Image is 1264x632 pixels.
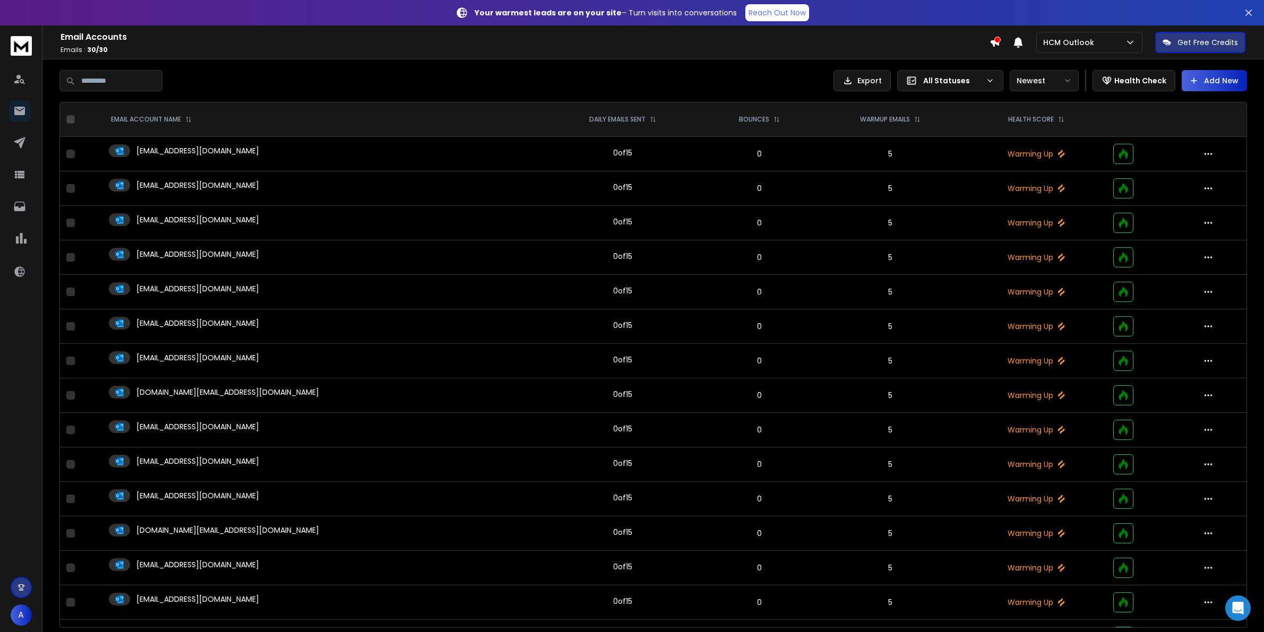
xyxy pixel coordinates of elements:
[815,309,965,344] td: 5
[815,171,965,206] td: 5
[613,389,632,400] div: 0 of 15
[971,528,1100,539] p: Warming Up
[710,494,810,504] p: 0
[1177,37,1238,48] p: Get Free Credits
[613,561,632,572] div: 0 of 15
[111,115,192,124] div: EMAIL ACCOUNT NAME
[971,562,1100,573] p: Warming Up
[971,597,1100,608] p: Warming Up
[745,4,809,21] a: Reach Out Now
[710,425,810,435] p: 0
[815,137,965,171] td: 5
[710,597,810,608] p: 0
[971,459,1100,470] p: Warming Up
[971,425,1100,435] p: Warming Up
[710,149,810,159] p: 0
[11,36,32,56] img: logo
[1008,115,1054,124] p: HEALTH SCORE
[815,240,965,275] td: 5
[136,421,259,432] p: [EMAIL_ADDRESS][DOMAIN_NAME]
[136,387,319,397] p: [DOMAIN_NAME][EMAIL_ADDRESS][DOMAIN_NAME]
[739,115,769,124] p: BOUNCES
[815,378,965,413] td: 5
[475,7,737,18] p: – Turn visits into conversations
[136,180,259,191] p: [EMAIL_ADDRESS][DOMAIN_NAME]
[710,218,810,228] p: 0
[613,251,632,262] div: 0 of 15
[613,285,632,296] div: 0 of 15
[1155,32,1245,53] button: Get Free Credits
[136,145,259,156] p: [EMAIL_ADDRESS][DOMAIN_NAME]
[815,585,965,620] td: 5
[815,482,965,516] td: 5
[11,604,32,626] button: A
[613,423,632,434] div: 0 of 15
[815,551,965,585] td: 5
[710,562,810,573] p: 0
[613,492,632,503] div: 0 of 15
[613,527,632,538] div: 0 of 15
[815,447,965,482] td: 5
[136,249,259,259] p: [EMAIL_ADDRESS][DOMAIN_NAME]
[589,115,646,124] p: DAILY EMAILS SENT
[136,490,259,501] p: [EMAIL_ADDRESS][DOMAIN_NAME]
[613,217,632,227] div: 0 of 15
[815,413,965,447] td: 5
[613,596,632,607] div: 0 of 15
[971,218,1100,228] p: Warming Up
[1182,70,1247,91] button: Add New
[833,70,891,91] button: Export
[971,252,1100,263] p: Warming Up
[613,182,632,193] div: 0 of 15
[710,287,810,297] p: 0
[971,494,1100,504] p: Warming Up
[475,7,622,18] strong: Your warmest leads are on your site
[710,528,810,539] p: 0
[136,318,259,328] p: [EMAIL_ADDRESS][DOMAIN_NAME]
[710,459,810,470] p: 0
[136,456,259,466] p: [EMAIL_ADDRESS][DOMAIN_NAME]
[860,115,910,124] p: WARMUP EMAILS
[815,516,965,551] td: 5
[971,390,1100,401] p: Warming Up
[1093,70,1175,91] button: Health Check
[971,183,1100,194] p: Warming Up
[971,356,1100,366] p: Warming Up
[815,275,965,309] td: 5
[710,356,810,366] p: 0
[136,525,319,535] p: [DOMAIN_NAME][EMAIL_ADDRESS][DOMAIN_NAME]
[710,321,810,332] p: 0
[710,390,810,401] p: 0
[923,75,982,86] p: All Statuses
[613,458,632,469] div: 0 of 15
[61,31,990,44] h1: Email Accounts
[710,183,810,194] p: 0
[710,252,810,263] p: 0
[87,45,108,54] span: 30 / 30
[613,148,632,158] div: 0 of 15
[136,594,259,604] p: [EMAIL_ADDRESS][DOMAIN_NAME]
[971,287,1100,297] p: Warming Up
[749,7,806,18] p: Reach Out Now
[971,321,1100,332] p: Warming Up
[971,149,1100,159] p: Warming Up
[136,214,259,225] p: [EMAIL_ADDRESS][DOMAIN_NAME]
[1225,595,1251,621] div: Open Intercom Messenger
[613,354,632,365] div: 0 of 15
[1043,37,1098,48] p: HCM Outlook
[1114,75,1166,86] p: Health Check
[136,283,259,294] p: [EMAIL_ADDRESS][DOMAIN_NAME]
[613,320,632,331] div: 0 of 15
[61,46,990,54] p: Emails :
[136,559,259,570] p: [EMAIL_ADDRESS][DOMAIN_NAME]
[815,206,965,240] td: 5
[1010,70,1079,91] button: Newest
[136,352,259,363] p: [EMAIL_ADDRESS][DOMAIN_NAME]
[815,344,965,378] td: 5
